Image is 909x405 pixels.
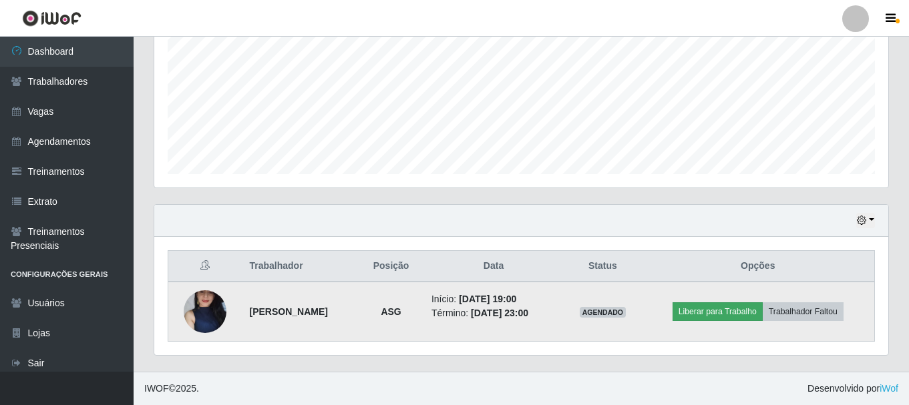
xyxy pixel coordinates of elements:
img: 1713319279293.jpeg [184,264,226,359]
th: Trabalhador [241,251,359,282]
time: [DATE] 19:00 [459,294,516,304]
img: CoreUI Logo [22,10,81,27]
span: AGENDADO [580,307,626,318]
span: Desenvolvido por [807,382,898,396]
button: Trabalhador Faltou [763,302,844,321]
th: Posição [359,251,423,282]
a: iWof [880,383,898,394]
strong: [PERSON_NAME] [249,306,327,317]
th: Data [423,251,564,282]
th: Opções [642,251,875,282]
button: Liberar para Trabalho [673,302,763,321]
time: [DATE] 23:00 [471,308,528,318]
span: IWOF [144,383,169,394]
span: © 2025 . [144,382,199,396]
li: Início: [431,292,556,306]
strong: ASG [381,306,401,317]
li: Término: [431,306,556,320]
th: Status [564,251,641,282]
